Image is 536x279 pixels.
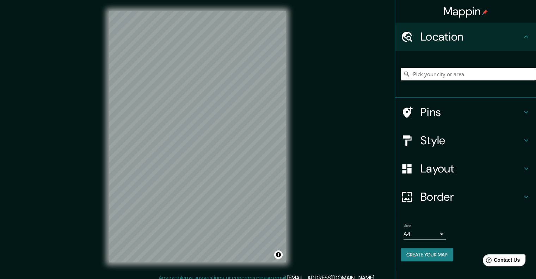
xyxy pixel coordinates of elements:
[274,250,283,259] button: Toggle attribution
[443,4,488,18] h4: Mappin
[420,30,522,44] h4: Location
[482,10,488,15] img: pin-icon.png
[395,126,536,154] div: Style
[395,154,536,183] div: Layout
[473,251,528,271] iframe: Help widget launcher
[420,133,522,147] h4: Style
[395,98,536,126] div: Pins
[395,183,536,211] div: Border
[420,162,522,176] h4: Layout
[420,105,522,119] h4: Pins
[395,23,536,51] div: Location
[401,248,453,261] button: Create your map
[420,190,522,204] h4: Border
[401,68,536,80] input: Pick your city or area
[403,229,446,240] div: A4
[109,11,286,262] canvas: Map
[403,223,411,229] label: Size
